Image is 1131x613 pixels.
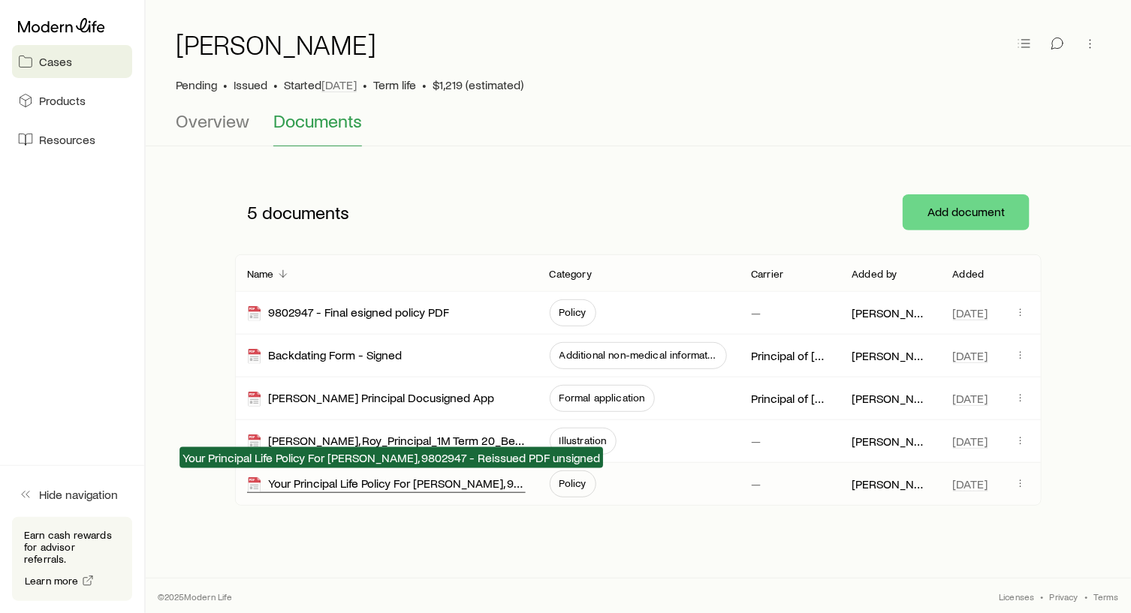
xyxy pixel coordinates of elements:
[550,268,592,280] p: Category
[284,77,357,92] p: Started
[852,391,929,406] p: [PERSON_NAME]
[559,392,645,404] span: Formal application
[247,476,526,493] div: Your Principal Life Policy For [PERSON_NAME], 9802947 - Reissued PDF unsigned
[751,348,828,363] p: Principal of [GEOGRAPHIC_DATA]
[273,77,278,92] span: •
[176,110,249,131] span: Overview
[12,478,132,511] button: Hide navigation
[751,268,783,280] p: Carrier
[12,84,132,117] a: Products
[422,77,427,92] span: •
[25,575,79,586] span: Learn more
[999,590,1034,602] a: Licenses
[262,202,349,223] span: documents
[852,348,929,363] p: [PERSON_NAME]
[1041,590,1044,602] span: •
[223,77,228,92] span: •
[852,305,929,320] p: [PERSON_NAME]
[852,434,929,449] p: [PERSON_NAME]
[751,434,761,449] p: —
[559,349,718,361] span: Additional non-medical information
[247,347,402,365] div: Backdating Form - Signed
[852,268,897,280] p: Added by
[247,433,526,450] div: [PERSON_NAME], Roy_Principal_1M Term 20_Best Class (1)
[24,529,120,565] p: Earn cash rewards for advisor referrals.
[363,77,367,92] span: •
[433,77,523,92] span: $1,219 (estimated)
[39,54,72,69] span: Cases
[247,268,274,280] p: Name
[176,77,217,92] p: Pending
[953,348,988,363] span: [DATE]
[559,477,587,489] span: Policy
[12,45,132,78] a: Cases
[158,590,233,602] p: © 2025 Modern Life
[953,268,985,280] p: Added
[176,110,1101,146] div: Case details tabs
[39,132,95,147] span: Resources
[39,487,118,502] span: Hide navigation
[953,391,988,406] span: [DATE]
[953,305,988,320] span: [DATE]
[247,305,449,322] div: 9802947 - Final esigned policy PDF
[1084,590,1087,602] span: •
[176,29,376,59] h1: [PERSON_NAME]
[247,202,258,223] span: 5
[1050,590,1078,602] a: Privacy
[903,194,1030,230] button: Add document
[234,77,267,92] span: Issued
[953,434,988,449] span: [DATE]
[1093,590,1119,602] a: Terms
[852,476,929,491] p: [PERSON_NAME]
[559,306,587,318] span: Policy
[39,93,86,108] span: Products
[751,476,761,491] p: —
[12,517,132,601] div: Earn cash rewards for advisor referrals.Learn more
[12,123,132,156] a: Resources
[953,476,988,491] span: [DATE]
[273,110,362,131] span: Documents
[751,305,761,320] p: —
[559,434,607,446] span: Illustration
[247,390,494,407] div: [PERSON_NAME] Principal Docusigned App
[373,77,416,92] span: Term life
[751,391,828,406] p: Principal of [GEOGRAPHIC_DATA]
[321,77,357,92] span: [DATE]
